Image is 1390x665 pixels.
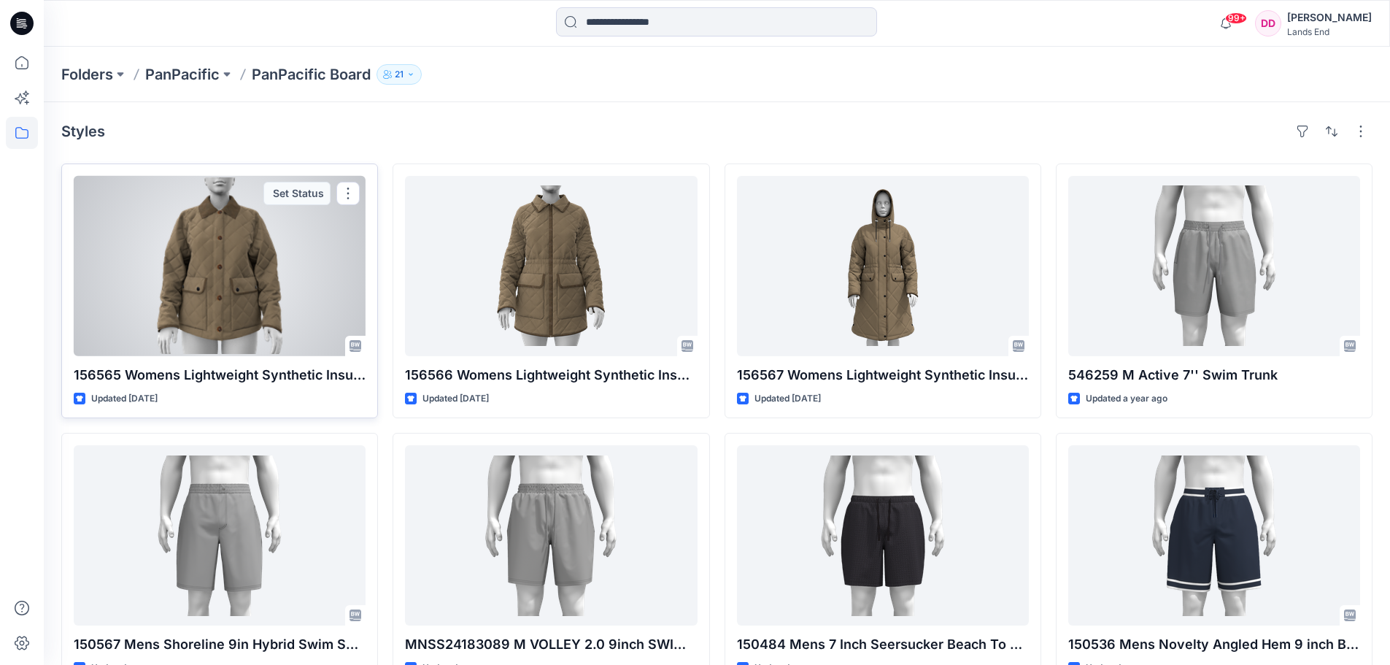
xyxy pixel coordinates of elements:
[737,445,1029,626] a: 150484 Mens 7 Inch Seersucker Beach To Boardwalk Pull On Short
[754,391,821,407] p: Updated [DATE]
[1225,12,1247,24] span: 99+
[252,64,371,85] p: PanPacific Board
[737,365,1029,385] p: 156567 Womens Lightweight Synthetic Insulated Coat
[74,634,366,655] p: 150567 Mens Shoreline 9in Hybrid Swim Short With Strong Support
[61,64,113,85] a: Folders
[1086,391,1167,407] p: Updated a year ago
[737,634,1029,655] p: 150484 Mens 7 Inch Seersucker Beach To Boardwalk Pull On Short
[1068,176,1360,356] a: 546259 M Active 7'' Swim Trunk
[1068,445,1360,626] a: 150536 Mens Novelty Angled Hem 9 inch Board Short
[422,391,489,407] p: Updated [DATE]
[1287,26,1372,37] div: Lands End
[74,176,366,356] a: 156565 Womens Lightweight Synthetic Insulated A-Line Jacket
[1287,9,1372,26] div: [PERSON_NAME]
[74,365,366,385] p: 156565 Womens Lightweight Synthetic Insulated A-Line Jacket
[1068,365,1360,385] p: 546259 M Active 7'' Swim Trunk
[1255,10,1281,36] div: DD
[91,391,158,407] p: Updated [DATE]
[405,176,697,356] a: 156566 Womens Lightweight Synthetic Insulated Barn Jacket
[377,64,422,85] button: 21
[405,365,697,385] p: 156566 Womens Lightweight Synthetic Insulated Barn Jacket
[395,66,404,82] p: 21
[405,445,697,626] a: MNSS24183089 M VOLLEY 2.0 9inch SWIM TRUNK
[737,176,1029,356] a: 156567 Womens Lightweight Synthetic Insulated Coat
[405,634,697,655] p: MNSS24183089 M VOLLEY 2.0 9inch SWIM TRUNK
[1068,634,1360,655] p: 150536 Mens Novelty Angled Hem 9 inch Board Short
[61,123,105,140] h4: Styles
[74,445,366,626] a: 150567 Mens Shoreline 9in Hybrid Swim Short With Strong Support
[145,64,220,85] a: PanPacific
